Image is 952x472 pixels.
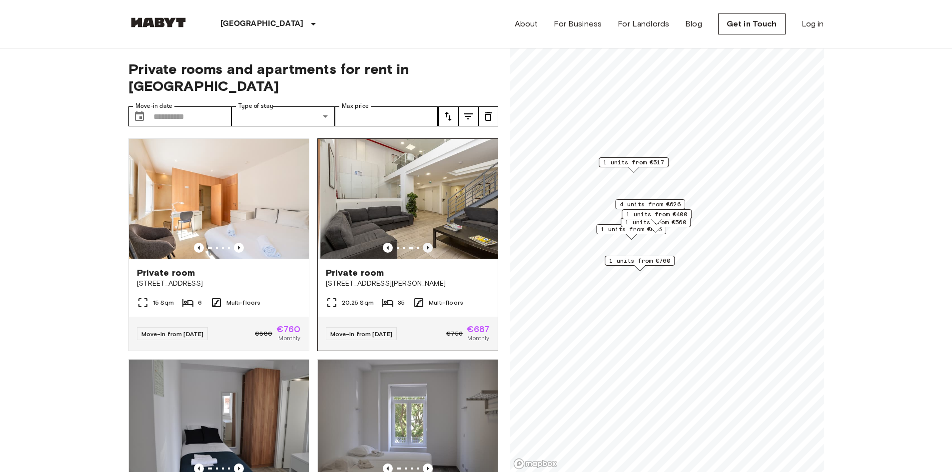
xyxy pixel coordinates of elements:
span: Private room [326,267,384,279]
label: Move-in date [135,102,172,110]
div: Map marker [599,157,669,173]
button: Previous image [194,243,204,253]
div: Map marker [622,209,692,225]
span: 20.25 Sqm [342,298,374,307]
span: €687 [467,325,490,334]
p: [GEOGRAPHIC_DATA] [220,18,304,30]
span: Move-in from [DATE] [141,330,204,338]
button: Previous image [423,243,433,253]
div: Map marker [605,256,675,271]
span: Monthly [467,334,489,343]
span: Multi-floors [429,298,463,307]
button: Choose date, selected date is 15 Oct 2025 [129,106,149,126]
div: Map marker [621,217,691,233]
span: Move-in from [DATE] [330,330,393,338]
label: Type of stay [238,102,273,110]
span: Monthly [278,334,300,343]
img: Habyt [128,17,188,27]
button: tune [438,106,458,126]
button: tune [458,106,478,126]
a: Marketing picture of unit PT-17-004-001-03HPrevious imagePrevious imagePrivate room[STREET_ADDRES... [128,138,309,351]
span: €880 [255,329,272,338]
a: For Business [554,18,602,30]
span: Multi-floors [226,298,261,307]
a: About [515,18,538,30]
span: 4 units from €626 [620,200,681,209]
span: 35 [398,298,405,307]
img: Marketing picture of unit PT-17-004-001-03H [129,139,309,259]
a: Mapbox logo [513,458,557,470]
span: 1 units from €615 [601,225,662,234]
span: Private room [137,267,195,279]
span: 6 [198,298,202,307]
a: For Landlords [618,18,669,30]
span: 1 units from €517 [603,158,664,167]
button: Previous image [383,243,393,253]
label: Max price [342,102,369,110]
span: [STREET_ADDRESS][PERSON_NAME] [326,279,490,289]
a: Blog [685,18,702,30]
span: €756 [446,329,463,338]
a: Previous imagePrevious imagePrivate room[STREET_ADDRESS][PERSON_NAME]20.25 Sqm35Multi-floorsMove-... [317,138,498,351]
span: Private rooms and apartments for rent in [GEOGRAPHIC_DATA] [128,60,498,94]
button: Previous image [234,243,244,253]
div: Map marker [596,224,666,240]
span: 15 Sqm [153,298,174,307]
span: 1 units from €400 [626,210,687,219]
a: Log in [802,18,824,30]
a: Get in Touch [718,13,786,34]
div: Map marker [615,199,685,215]
span: [STREET_ADDRESS] [137,279,301,289]
span: €760 [276,325,301,334]
span: 1 units from €760 [609,256,670,265]
button: tune [478,106,498,126]
img: Marketing picture of unit PT-17-010-001-35H [320,139,500,259]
